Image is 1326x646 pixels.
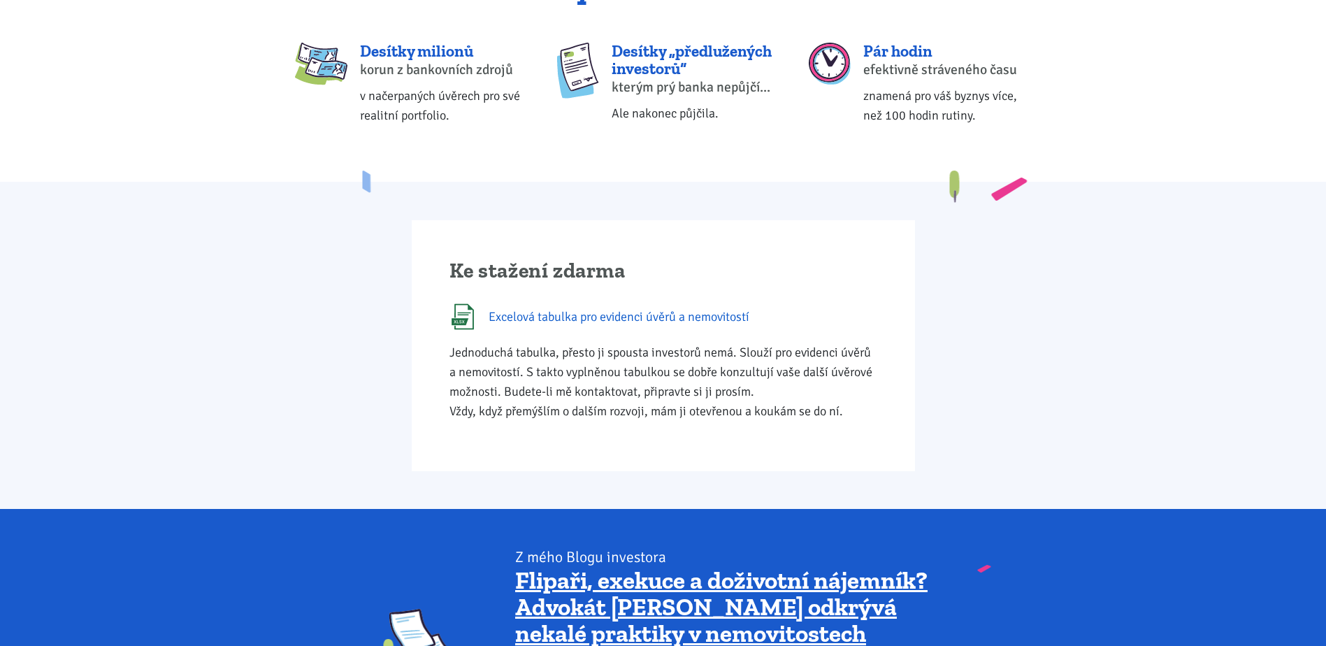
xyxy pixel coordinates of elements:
[515,547,937,567] div: Z mého Blogu investora
[449,343,877,421] p: Jednoduchá tabulka, přesto ji spousta investorů nemá. Slouží pro evidenci úvěrů a nemovitostí. S ...
[863,60,1031,80] div: efektivně stráveného času
[360,86,528,125] div: v načerpaných úvěrech pro své realitní portfolio.
[489,307,749,326] span: Excelová tabulka pro evidenci úvěrů a nemovitostí
[449,303,476,330] img: XLSX (Excel)
[449,258,877,285] h2: Ke stažení zdarma
[612,103,779,123] div: Ale nakonec půjčila.
[863,43,1031,60] div: Pár hodin
[360,43,528,60] div: Desítky milionů
[612,43,779,78] div: Desítky „předlužených investorů“
[449,303,877,330] a: Excelová tabulka pro evidenci úvěrů a nemovitostí
[360,60,528,80] div: korun z bankovních zdrojů
[612,78,779,97] div: kterým prý banka nepůjčí...
[863,86,1031,125] div: znamená pro váš byznys více, než 100 hodin rutiny.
